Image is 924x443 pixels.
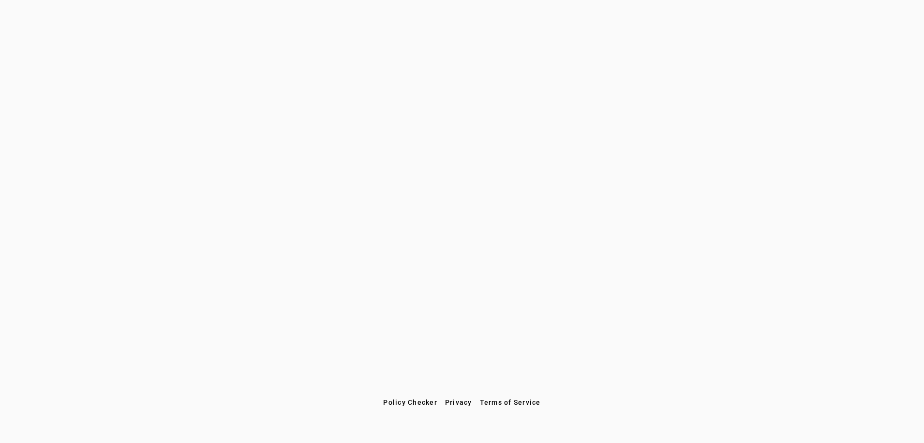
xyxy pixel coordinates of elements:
button: Privacy [441,394,476,411]
button: Policy Checker [379,394,441,411]
span: Policy Checker [383,399,437,406]
span: Privacy [445,399,472,406]
button: Terms of Service [476,394,545,411]
span: Terms of Service [480,399,541,406]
